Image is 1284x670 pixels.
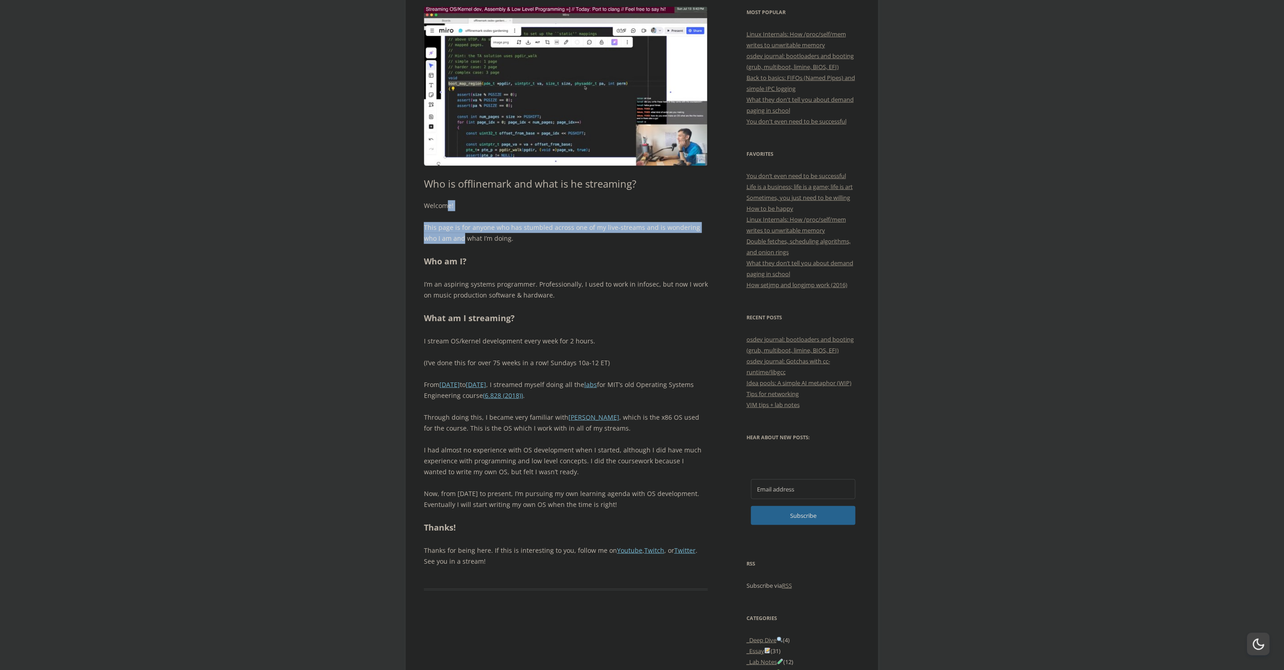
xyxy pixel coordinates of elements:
[617,546,642,555] a: Youtube
[747,259,853,278] a: What they don’t tell you about demand paging in school
[424,336,708,347] p: I stream OS/kernel development every week for 2 hours.
[747,558,860,569] h3: RSS
[782,581,792,590] a: RSS
[747,7,860,18] h3: Most Popular
[424,521,708,534] h2: Thanks!
[747,204,793,213] a: How to be happy
[644,546,664,555] a: Twitch
[747,656,860,667] li: (12)
[568,413,619,422] a: [PERSON_NAME]
[747,74,855,93] a: Back to basics: FIFOs (Named Pipes) and simple IPC logging
[747,149,860,159] h3: Favorites
[777,637,783,643] img: 🔍
[747,281,847,289] a: How setjmp and longjmp work (2016)
[424,488,708,510] p: Now, from [DATE] to present, I’m pursuing my own learning agenda with OS development. Eventually ...
[747,357,830,376] a: osdev journal: Gotchas with cc-runtime/libgcc
[747,658,784,666] a: _Lab Notes
[424,357,708,368] p: (I’ve done this for over 75 weeks in a row! Sundays 10a-12 ET)
[747,645,860,656] li: (31)
[747,172,846,180] a: You don’t even need to be successful
[424,445,708,477] p: I had almost no experience with OS development when I started, although I did have much experienc...
[747,335,854,354] a: osdev journal: bootloaders and booting (grub, multiboot, limine, BIOS, EFI)
[424,279,708,301] p: I’m an aspiring systems programmer. Professionally, I used to work in infosec, but now I work on ...
[747,194,850,202] a: Sometimes, you just need to be willing
[747,183,853,191] a: Life is a business; life is a game; life is art
[483,391,523,400] a: (6.828 (2018))
[424,412,708,434] p: Through doing this, I became very familiar with , which is the x86 OS used for the course. This i...
[466,380,486,389] a: [DATE]
[747,635,860,645] li: (4)
[584,380,597,389] a: labs
[424,255,708,268] h2: Who am I?
[747,52,854,71] a: osdev journal: bootloaders and booting (grub, multiboot, limine, BIOS, EFI)
[747,237,851,256] a: Double fetches, scheduling algorithms, and onion rings
[777,659,783,665] img: 🧪
[747,379,851,387] a: Idea pools: A simple AI metaphor (WIP)
[747,647,771,655] a: _Essay
[424,379,708,401] p: From to , I streamed myself doing all the for MIT’s old Operating Systems Engineering course .
[747,117,846,125] a: You don't even need to be successful
[747,401,800,409] a: VIM tips + lab notes
[424,312,708,325] h2: What am I streaming?
[747,580,860,591] p: Subscribe via
[747,215,846,234] a: Linux Internals: How /proc/self/mem writes to unwritable memory
[747,636,783,644] a: _Deep Dive
[424,200,708,211] p: Welcome!
[747,390,799,398] a: Tips for networking
[765,648,771,654] img: 📝
[747,312,860,323] h3: Recent Posts
[424,178,708,189] h1: Who is offlinemark and what is he streaming?
[747,30,846,49] a: Linux Internals: How /proc/self/mem writes to unwritable memory
[747,432,860,443] h3: Hear about new posts:
[751,506,856,525] button: Subscribe
[747,95,854,114] a: What they don't tell you about demand paging in school
[424,545,708,567] p: Thanks for being here. If this is interesting to you, follow me on , , or . See you in a stream!
[424,222,708,244] p: This page is for anyone who has stumbled across one of my live-streams and is wondering who I am ...
[439,380,460,389] a: [DATE]
[747,613,860,624] h3: Categories
[674,546,696,555] a: Twitter
[751,479,856,499] input: Email address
